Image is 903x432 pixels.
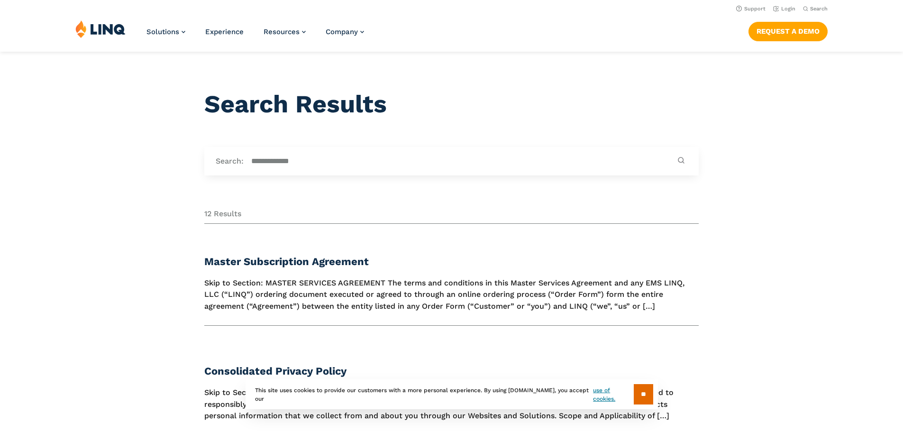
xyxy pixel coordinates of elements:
a: Request a Demo [748,22,828,41]
a: Master Subscription Agreement [204,256,369,267]
a: Consolidated Privacy Policy [204,365,347,377]
img: LINQ | K‑12 Software [75,20,126,38]
a: Support [736,6,766,12]
nav: Button Navigation [748,20,828,41]
a: Solutions [146,28,185,36]
a: Login [773,6,795,12]
p: Skip to Section: MASTER SERVICES AGREEMENT The terms and conditions in this Master Services Agree... [204,277,698,312]
h1: Search Results [204,90,698,119]
a: Resources [264,28,306,36]
nav: Primary Navigation [146,20,364,51]
span: Search [810,6,828,12]
p: Skip to Section: Introduction EMS LINQ, LLC. (“LINQ”, “we”, “our”, or “us”) cares about your priv... [204,387,698,422]
div: 12 Results [204,209,698,223]
a: Experience [205,28,244,36]
a: Company [326,28,364,36]
span: Solutions [146,28,179,36]
span: Resources [264,28,300,36]
button: Submit Search [675,156,687,165]
a: use of cookies. [593,386,633,403]
label: Search: [216,156,244,166]
span: Company [326,28,358,36]
div: This site uses cookies to provide our customers with a more personal experience. By using [DOMAIN... [246,379,658,409]
button: Open Search Bar [803,5,828,12]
